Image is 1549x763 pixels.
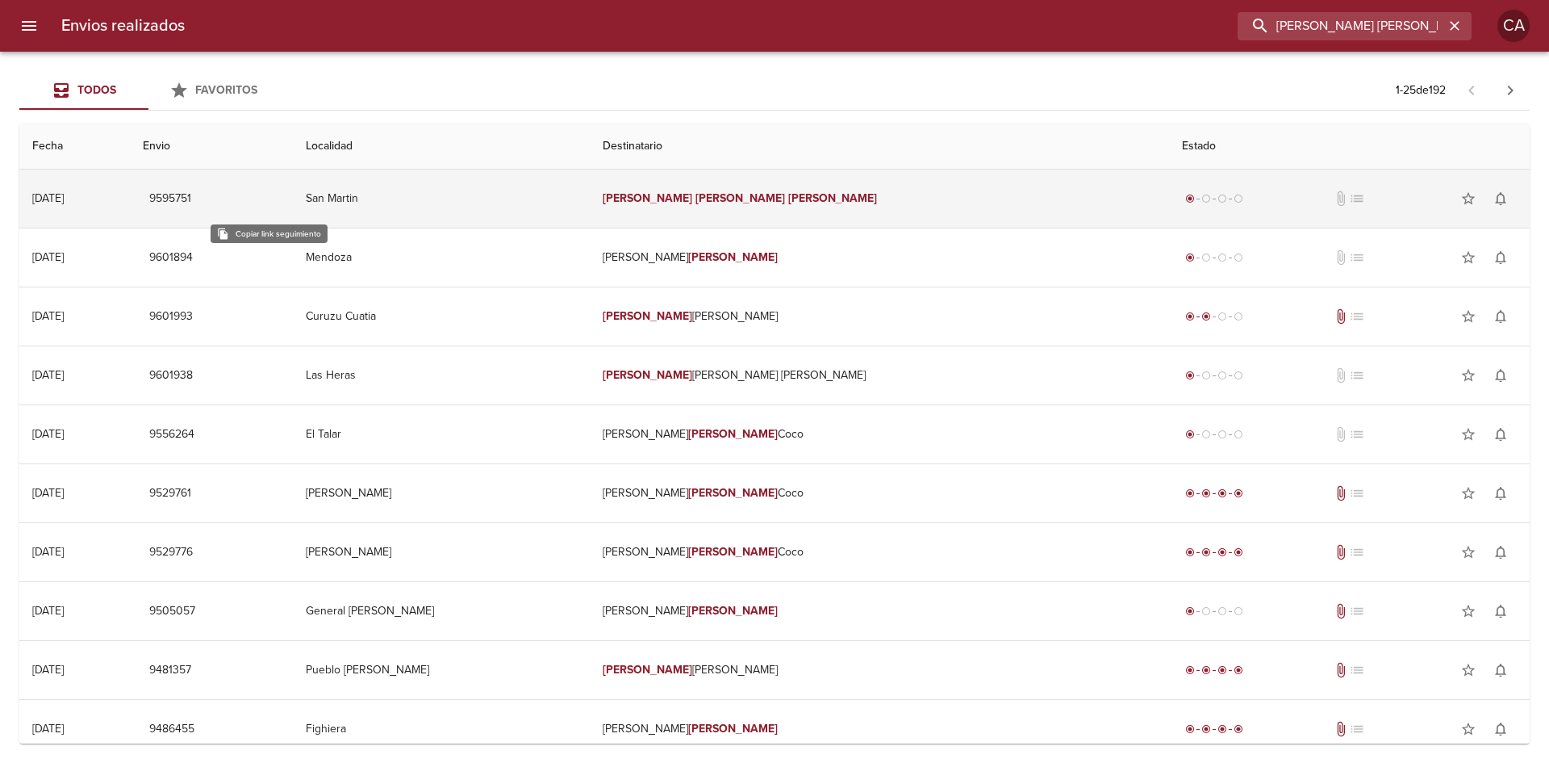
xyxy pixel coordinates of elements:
[1182,308,1246,325] div: Despachado
[293,700,590,758] td: Fighiera
[1217,194,1227,203] span: radio_button_unchecked
[149,660,191,681] span: 9481357
[19,71,278,110] div: Tabs Envios
[149,484,191,504] span: 9529761
[1217,488,1227,498] span: radio_button_checked
[149,602,195,622] span: 9505057
[1333,426,1349,442] span: No tiene documentos adjuntos
[1201,724,1211,734] span: radio_button_checked
[1169,124,1530,170] th: Estado
[1493,308,1509,325] span: notifications_none
[1452,595,1484,627] button: Agregar a favoritos
[1452,241,1484,274] button: Agregar a favoritos
[1460,603,1476,619] span: star_border
[590,700,1169,758] td: [PERSON_NAME]
[1217,606,1227,616] span: radio_button_unchecked
[1185,371,1195,380] span: radio_button_checked
[590,641,1169,699] td: [PERSON_NAME]
[1234,547,1243,557] span: radio_button_checked
[1460,485,1476,501] span: star_border
[1234,724,1243,734] span: radio_button_checked
[1452,182,1484,215] button: Agregar a favoritos
[143,361,199,391] button: 9601938
[143,715,201,744] button: 9486455
[293,124,590,170] th: Localidad
[1333,721,1349,737] span: Tiene documentos adjuntos
[590,582,1169,640] td: [PERSON_NAME]
[1234,194,1243,203] span: radio_button_unchecked
[1493,367,1509,384] span: notifications_none
[293,464,590,522] td: [PERSON_NAME]
[1452,477,1484,509] button: Agregar a favoritos
[1460,426,1476,442] span: star_border
[1185,430,1195,439] span: radio_button_checked
[1201,253,1211,262] span: radio_button_unchecked
[1460,249,1476,266] span: star_border
[1185,606,1195,616] span: radio_button_checked
[1452,82,1491,98] span: Pagina anterior
[61,13,185,39] h6: Envios realizados
[1201,194,1211,203] span: radio_button_unchecked
[1201,312,1211,321] span: radio_button_checked
[1484,536,1517,568] button: Activar notificaciones
[1493,426,1509,442] span: notifications_none
[143,479,198,509] button: 9529761
[1201,665,1211,675] span: radio_button_checked
[590,464,1169,522] td: [PERSON_NAME] Coco
[1349,308,1365,325] span: No tiene pedido asociado
[1217,547,1227,557] span: radio_button_checked
[603,191,692,205] em: [PERSON_NAME]
[590,287,1169,346] td: [PERSON_NAME]
[1460,721,1476,737] span: star_border
[293,523,590,581] td: [PERSON_NAME]
[1182,544,1246,560] div: Entregado
[1182,603,1246,619] div: Generado
[1217,253,1227,262] span: radio_button_unchecked
[1182,426,1246,442] div: Generado
[293,405,590,463] td: El Talar
[1182,249,1246,266] div: Generado
[32,722,64,736] div: [DATE]
[149,366,193,386] span: 9601938
[143,420,201,450] button: 9556264
[688,604,778,618] em: [PERSON_NAME]
[1349,191,1365,207] span: No tiene pedido asociado
[1333,485,1349,501] span: Tiene documentos adjuntos
[1185,194,1195,203] span: radio_button_checked
[1333,662,1349,678] span: Tiene documentos adjuntos
[1185,253,1195,262] span: radio_button_checked
[1201,371,1211,380] span: radio_button_unchecked
[688,722,778,736] em: [PERSON_NAME]
[1217,430,1227,439] span: radio_button_unchecked
[1491,71,1530,110] span: Pagina siguiente
[1349,544,1365,560] span: No tiene pedido asociado
[293,287,590,346] td: Curuzu Cuatia
[293,582,590,640] td: General [PERSON_NAME]
[1234,606,1243,616] span: radio_button_unchecked
[32,486,64,500] div: [DATE]
[1460,544,1476,560] span: star_border
[1493,662,1509,678] span: notifications_none
[1238,12,1444,40] input: buscar
[149,307,193,327] span: 9601993
[1452,300,1484,333] button: Agregar a favoritos
[1484,300,1517,333] button: Activar notificaciones
[1484,477,1517,509] button: Activar notificaciones
[1234,430,1243,439] span: radio_button_unchecked
[293,228,590,287] td: Mendoza
[1182,721,1246,737] div: Entregado
[1217,665,1227,675] span: radio_button_checked
[1484,595,1517,627] button: Activar notificaciones
[788,191,878,205] em: [PERSON_NAME]
[32,427,64,441] div: [DATE]
[1349,603,1365,619] span: No tiene pedido asociado
[1333,191,1349,207] span: No tiene documentos adjuntos
[32,368,64,382] div: [DATE]
[130,124,293,170] th: Envio
[1333,308,1349,325] span: Tiene documentos adjuntos
[590,405,1169,463] td: [PERSON_NAME] Coco
[1484,713,1517,745] button: Activar notificaciones
[1460,308,1476,325] span: star_border
[1182,367,1246,384] div: Generado
[10,6,48,45] button: menu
